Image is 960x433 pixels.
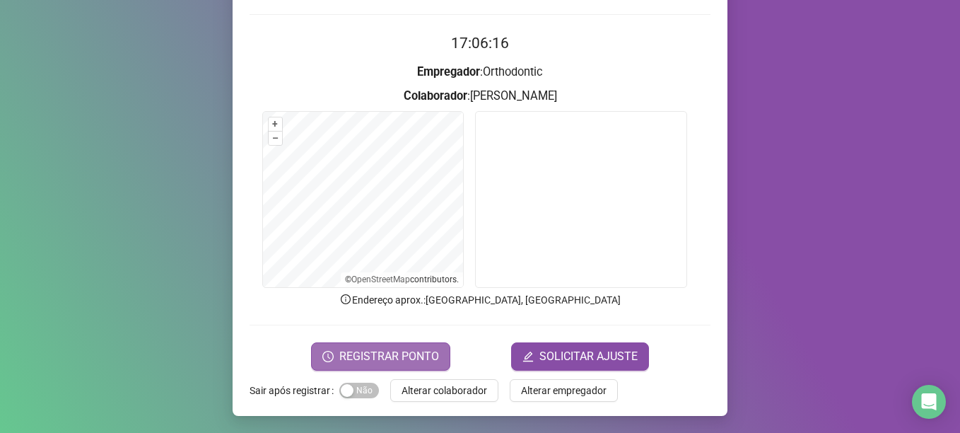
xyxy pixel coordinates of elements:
span: REGISTRAR PONTO [339,348,439,365]
button: Alterar empregador [510,379,618,402]
label: Sair após registrar [250,379,339,402]
div: Open Intercom Messenger [912,385,946,419]
button: REGISTRAR PONTO [311,342,450,371]
span: Alterar colaborador [402,383,487,398]
time: 17:06:16 [451,35,509,52]
p: Endereço aprox. : [GEOGRAPHIC_DATA], [GEOGRAPHIC_DATA] [250,292,710,308]
strong: Empregador [417,65,480,79]
button: Alterar colaborador [390,379,498,402]
span: info-circle [339,293,352,306]
button: – [269,132,282,145]
span: SOLICITAR AJUSTE [539,348,638,365]
span: edit [522,351,534,362]
button: editSOLICITAR AJUSTE [511,342,649,371]
h3: : Orthodontic [250,63,710,81]
h3: : [PERSON_NAME] [250,87,710,105]
li: © contributors. [345,275,459,284]
button: + [269,117,282,131]
span: clock-circle [322,351,334,362]
strong: Colaborador [404,89,467,103]
span: Alterar empregador [521,383,607,398]
a: OpenStreetMap [351,275,410,284]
